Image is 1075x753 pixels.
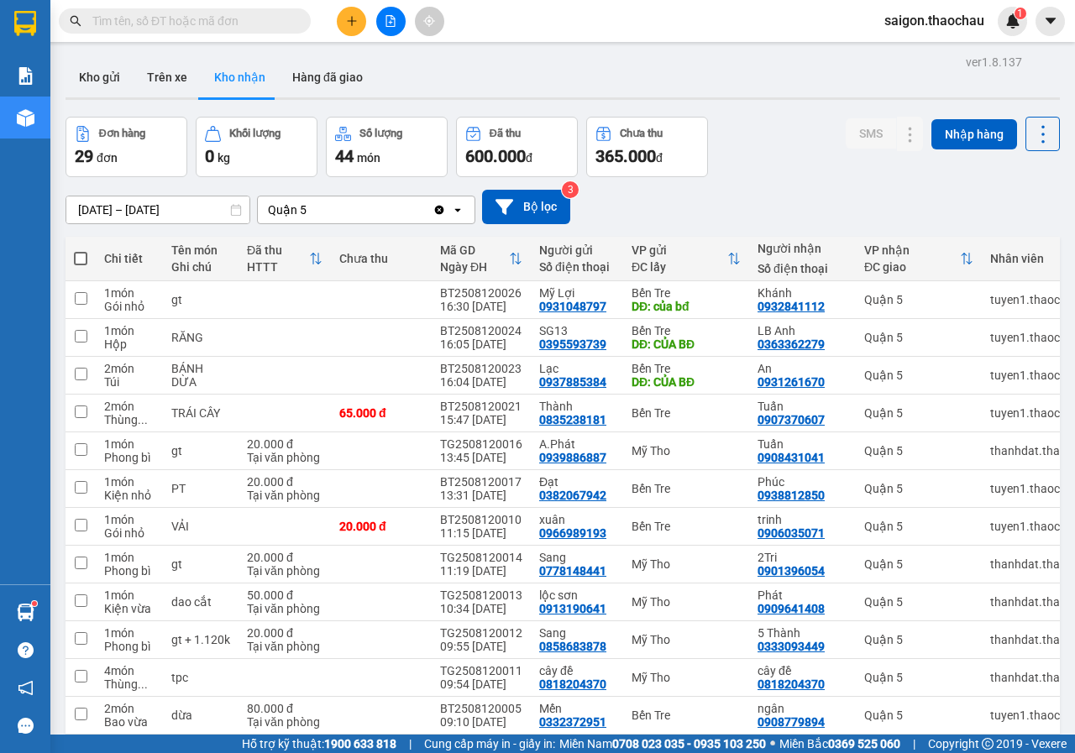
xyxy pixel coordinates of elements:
[104,664,155,677] div: 4 món
[171,406,230,420] div: TRÁI CÂY
[104,489,155,502] div: Kiện nhỏ
[104,513,155,526] div: 1 món
[247,702,322,715] div: 80.000 đ
[632,337,741,351] div: DĐ: CỦA BĐ
[247,588,322,602] div: 50.000 đ
[440,300,522,313] div: 16:30 [DATE]
[770,740,775,747] span: ⚪️
[171,557,230,571] div: gt
[357,151,380,165] span: món
[440,286,522,300] div: BT2508120026
[335,146,354,166] span: 44
[539,664,615,677] div: cây đề
[864,331,973,344] div: Quận 5
[440,437,522,451] div: TG2508120016
[864,595,973,609] div: Quận 5
[104,640,155,653] div: Phong bì
[376,7,406,36] button: file-add
[196,117,317,177] button: Khối lượng0kg
[171,482,230,495] div: PT
[539,551,615,564] div: Sang
[456,117,578,177] button: Đã thu600.000đ
[104,677,155,691] div: Thùng xốp
[138,413,148,426] span: ...
[32,601,37,606] sup: 1
[758,526,825,540] div: 0906035071
[559,735,766,753] span: Miền Nam
[632,557,741,571] div: Mỹ Tho
[539,337,606,351] div: 0395593739
[758,375,825,389] div: 0931261670
[1017,8,1023,19] span: 1
[539,602,606,615] div: 0913190641
[247,243,309,257] div: Đã thu
[440,677,522,691] div: 09:54 [DATE]
[758,602,825,615] div: 0909641408
[539,626,615,640] div: Sang
[201,57,279,97] button: Kho nhận
[539,513,615,526] div: xuân
[758,362,847,375] div: An
[864,260,960,274] div: ĐC giao
[758,564,825,578] div: 0901396054
[440,324,522,337] div: BT2508120024
[632,482,741,495] div: Bến Tre
[758,242,847,255] div: Người nhận
[632,362,741,375] div: Bến Tre
[451,203,464,217] svg: open
[440,400,522,413] div: BT2508120021
[758,475,847,489] div: Phúc
[562,181,579,198] sup: 3
[440,513,522,526] div: BT2508120010
[539,640,606,653] div: 0858683878
[247,602,322,615] div: Tại văn phòng
[758,300,825,313] div: 0932841112
[632,444,741,458] div: Mỹ Tho
[440,626,522,640] div: TG2508120012
[864,520,973,533] div: Quận 5
[424,735,555,753] span: Cung cấp máy in - giấy in:
[539,375,606,389] div: 0937885384
[423,15,435,27] span: aim
[526,151,532,165] span: đ
[758,551,847,564] div: 2Tri
[539,475,615,489] div: Đạt
[171,243,230,257] div: Tên món
[17,109,34,127] img: warehouse-icon
[104,400,155,413] div: 2 món
[539,588,615,602] div: lộc sơn
[758,702,847,715] div: ngân
[864,444,973,458] div: Quận 5
[539,451,606,464] div: 0939886887
[104,715,155,729] div: Bao vừa
[864,709,973,722] div: Quận 5
[104,451,155,464] div: Phong bì
[632,595,741,609] div: Mỹ Tho
[409,735,412,753] span: |
[339,252,423,265] div: Chưa thu
[966,53,1022,71] div: ver 1.8.137
[539,324,615,337] div: SG13
[171,331,230,344] div: RĂNG
[864,406,973,420] div: Quận 5
[171,293,230,306] div: gt
[1005,13,1020,29] img: icon-new-feature
[279,57,376,97] button: Hàng đã giao
[247,437,322,451] div: 20.000 đ
[18,680,34,696] span: notification
[758,715,825,729] div: 0908779894
[339,406,423,420] div: 65.000 đ
[99,128,145,139] div: Đơn hàng
[440,640,522,653] div: 09:55 [DATE]
[440,451,522,464] div: 13:45 [DATE]
[171,520,230,533] div: VẢI
[104,362,155,375] div: 2 món
[632,243,727,257] div: VP gửi
[104,702,155,715] div: 2 món
[104,286,155,300] div: 1 món
[247,564,322,578] div: Tại văn phòng
[171,444,230,458] div: gt
[864,633,973,646] div: Quận 5
[239,237,331,281] th: Toggle SortBy
[758,489,825,502] div: 0938812850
